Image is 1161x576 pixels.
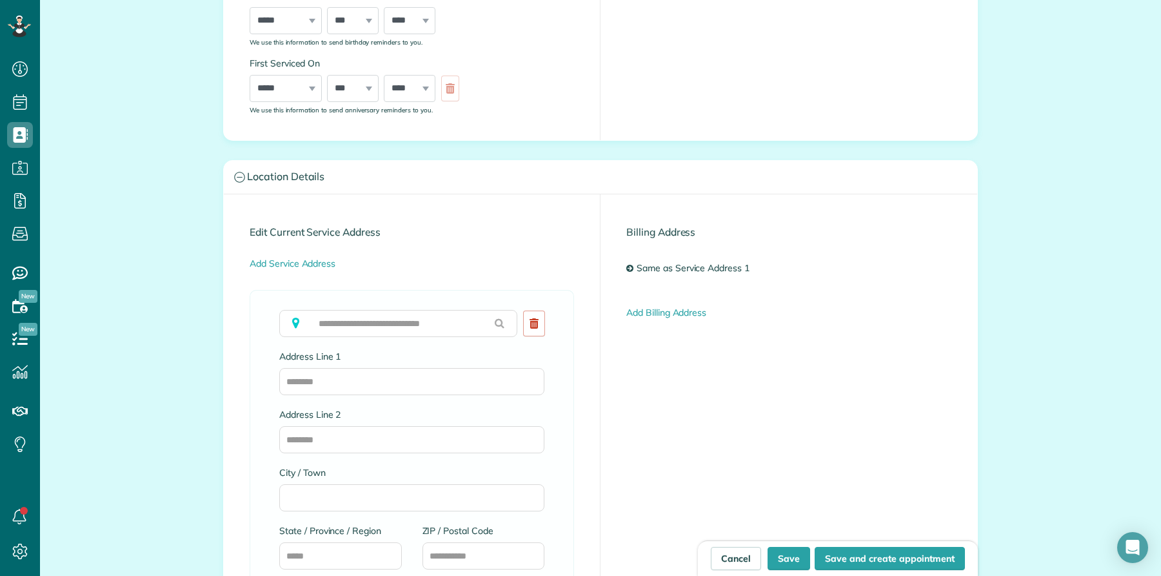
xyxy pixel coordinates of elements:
a: Location Details [224,161,977,194]
button: Save [768,547,810,570]
label: ZIP / Postal Code [422,524,545,537]
a: Add Billing Address [626,307,706,318]
div: Open Intercom Messenger [1117,532,1148,563]
a: Same as Service Address 1 [633,257,759,280]
button: Save and create appointment [815,547,965,570]
span: New [19,323,37,336]
label: Address Line 1 [279,350,544,363]
label: City / Town [279,466,544,479]
a: Add Service Address [250,258,335,269]
h4: Billing Address [626,227,951,238]
h4: Edit Current Service Address [250,227,574,238]
label: State / Province / Region [279,524,402,537]
a: Cancel [711,547,761,570]
span: New [19,290,37,303]
label: Address Line 2 [279,408,544,421]
sub: We use this information to send birthday reminders to you. [250,38,422,46]
sub: We use this information to send anniversary reminders to you. [250,106,433,114]
label: First Serviced On [250,57,466,70]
